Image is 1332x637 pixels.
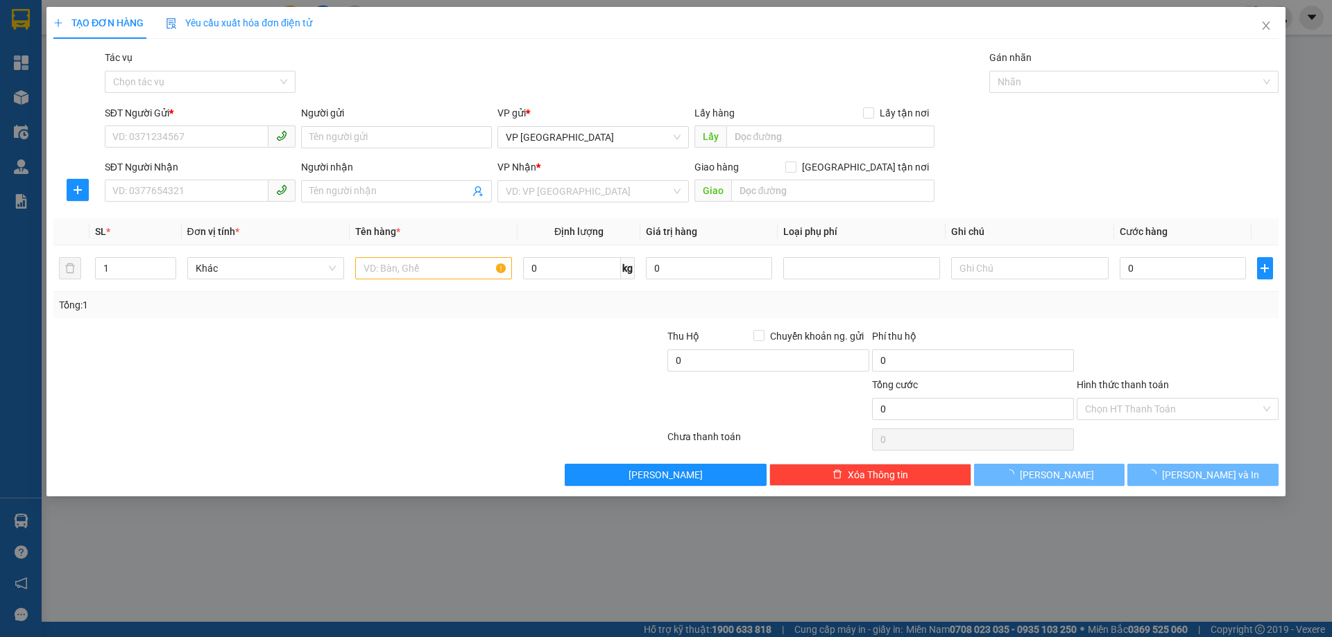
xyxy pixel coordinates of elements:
span: close [1261,20,1272,31]
span: delete [832,469,842,480]
span: Khác [196,258,336,279]
label: Gán nhãn [989,52,1032,63]
span: loading [1005,469,1021,479]
span: Tổng cước [872,379,918,390]
th: Ghi chú [946,218,1114,245]
div: Phí thu hộ [872,329,1074,349]
div: Tổng: 1 [59,297,514,313]
span: Giao hàng [694,162,739,173]
div: Chưa thanh toán [666,429,871,453]
span: loading [1147,469,1162,479]
input: Dọc đường [731,180,934,202]
input: Dọc đường [726,125,934,148]
span: plus [67,184,88,195]
span: VP Hà Đông [506,127,681,148]
span: user-add [473,186,484,197]
button: plus [67,179,89,201]
span: Chuyển khoản ng. gửi [765,329,869,344]
input: VD: Bàn, Ghế [355,257,512,279]
span: plus [1258,263,1272,274]
span: [GEOGRAPHIC_DATA] tận nơi [796,159,934,175]
span: Xóa Thông tin [848,467,908,482]
span: kg [621,257,635,279]
span: Lấy tận nơi [874,105,934,121]
button: Close [1247,7,1286,46]
label: Tác vụ [105,52,133,63]
div: SĐT Người Nhận [105,159,296,175]
span: [PERSON_NAME] [1021,467,1095,482]
span: Lấy [694,125,726,148]
span: Giá trị hàng [646,226,697,237]
th: Loại phụ phí [778,218,946,245]
span: phone [276,130,287,141]
input: Ghi Chú [952,257,1109,279]
button: [PERSON_NAME] [974,464,1125,486]
span: Đơn vị tính [187,226,239,237]
button: [PERSON_NAME] và In [1128,464,1279,486]
span: phone [276,184,287,195]
label: Hình thức thanh toán [1077,379,1169,390]
span: plus [53,18,63,28]
div: Người nhận [301,159,492,175]
span: Yêu cầu xuất hóa đơn điện tử [166,17,312,28]
span: SL [96,226,107,237]
button: delete [59,257,81,279]
span: Tên hàng [355,226,400,237]
div: VP gửi [498,105,689,121]
span: [PERSON_NAME] [629,467,703,482]
span: Lấy hàng [694,107,735,119]
button: plus [1257,257,1272,279]
span: VP Nhận [498,162,537,173]
div: SĐT Người Gửi [105,105,296,121]
input: 0 [646,257,772,279]
span: TẠO ĐƠN HÀNG [53,17,144,28]
span: Định lượng [554,226,604,237]
button: [PERSON_NAME] [565,464,767,486]
span: [PERSON_NAME] và In [1162,467,1259,482]
span: Cước hàng [1120,226,1168,237]
span: Giao [694,180,731,202]
img: icon [166,18,177,29]
div: Người gửi [301,105,492,121]
button: deleteXóa Thông tin [770,464,972,486]
span: Thu Hộ [667,331,699,342]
